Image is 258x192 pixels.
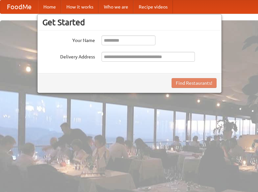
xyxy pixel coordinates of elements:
[42,17,217,27] h3: Get Started
[0,0,38,13] a: FoodMe
[42,35,95,44] label: Your Name
[42,52,95,60] label: Delivery Address
[99,0,133,13] a: Who we are
[61,0,99,13] a: How it works
[133,0,173,13] a: Recipe videos
[38,0,61,13] a: Home
[172,78,217,88] button: Find Restaurants!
